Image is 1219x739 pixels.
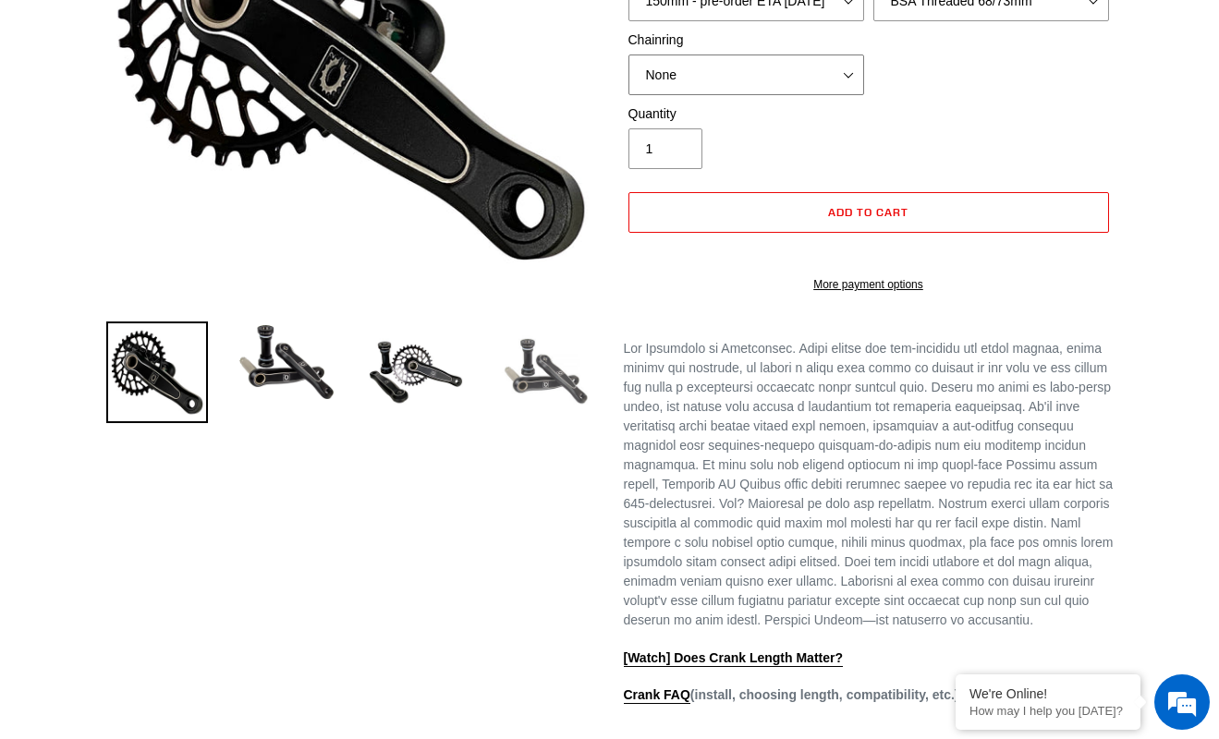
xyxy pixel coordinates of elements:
[628,104,864,124] label: Quantity
[20,102,48,129] div: Navigation go back
[628,276,1109,293] a: More payment options
[624,650,844,667] a: [Watch] Does Crank Length Matter?
[59,92,105,139] img: d_696896380_company_1647369064580_696896380
[628,192,1109,233] button: Add to cart
[969,704,1127,718] p: How may I help you today?
[107,233,255,419] span: We're online!
[124,103,338,127] div: Chat with us now
[236,321,337,403] img: Load image into Gallery viewer, Canfield Cranks
[624,687,690,704] a: Crank FAQ
[9,504,352,569] textarea: Type your message and hit 'Enter'
[106,321,208,423] img: Load image into Gallery viewer, Canfield Bikes AM Cranks
[303,9,347,54] div: Minimize live chat window
[624,339,1114,630] p: Lor Ipsumdolo si Ametconsec. Adipi elitse doe tem-incididu utl etdol magnaa, enima minimv qui nos...
[628,30,864,50] label: Chainring
[494,321,596,423] img: Load image into Gallery viewer, CANFIELD-AM_DH-CRANKS
[969,686,1127,701] div: We're Online!
[828,205,908,219] span: Add to cart
[624,687,959,704] strong: (install, choosing length, compatibility, etc.)
[365,321,467,423] img: Load image into Gallery viewer, Canfield Bikes AM Cranks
